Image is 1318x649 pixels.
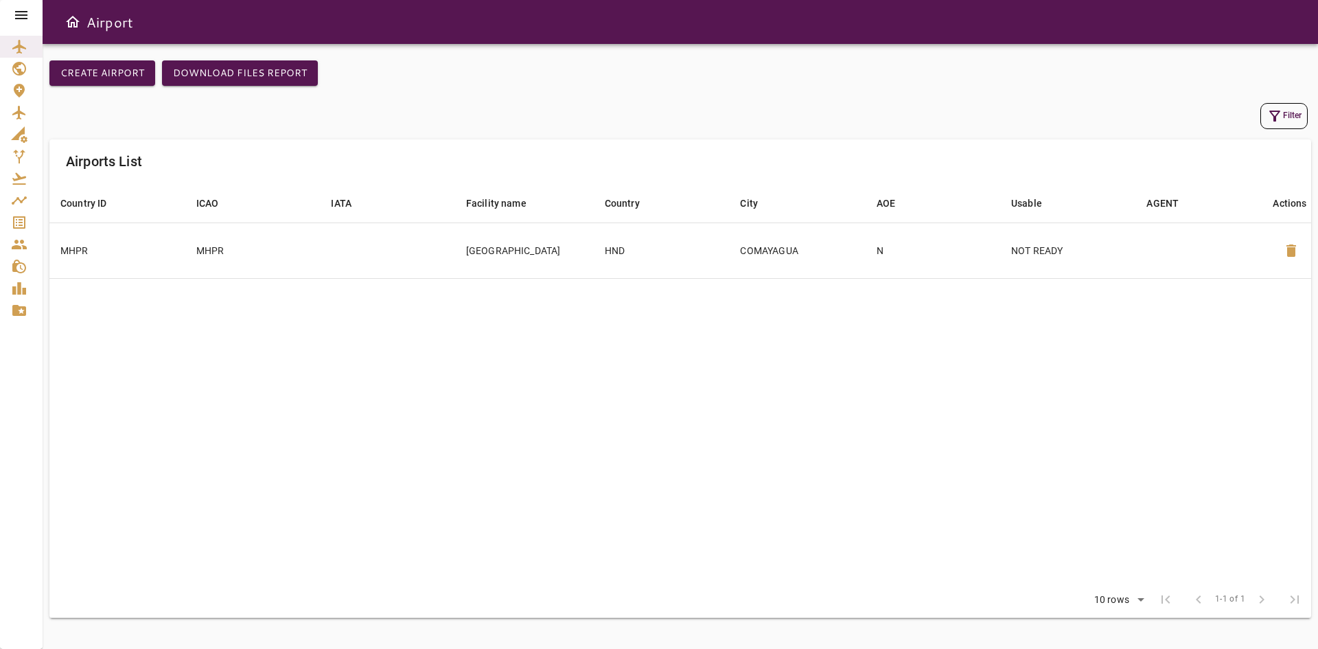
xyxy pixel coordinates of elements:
div: AGENT [1146,195,1179,212]
div: City [740,195,758,212]
td: COMAYAGUA [729,223,865,278]
span: Facility name [466,195,544,212]
div: 10 rows [1085,590,1149,611]
div: Country ID [60,195,107,212]
h6: Airport [86,11,133,33]
td: MHPR [185,223,321,278]
td: MHPR [49,223,185,278]
span: Next Page [1245,583,1278,616]
span: AGENT [1146,195,1196,212]
span: Country [605,195,658,212]
span: Country ID [60,195,125,212]
button: Download Files Report [162,60,318,86]
span: ICAO [196,195,237,212]
div: Facility name [466,195,527,212]
span: delete [1283,242,1299,259]
button: Filter [1260,103,1308,129]
div: ICAO [196,195,219,212]
span: IATA [331,195,369,212]
td: [GEOGRAPHIC_DATA] [455,223,594,278]
td: N [866,223,1000,278]
button: Delete Airport [1275,234,1308,267]
button: Open drawer [59,8,86,36]
div: IATA [331,195,351,212]
button: Create airport [49,60,155,86]
div: AOE [877,195,895,212]
span: City [740,195,776,212]
span: Previous Page [1182,583,1215,616]
span: First Page [1149,583,1182,616]
p: NOT READY [1011,244,1124,258]
td: HND [594,223,730,278]
div: 10 rows [1091,594,1133,606]
div: Country [605,195,640,212]
span: Usable [1011,195,1060,212]
div: Usable [1011,195,1042,212]
span: AOE [877,195,913,212]
h6: Airports List [66,150,142,172]
span: Last Page [1278,583,1311,616]
span: 1-1 of 1 [1215,593,1245,606]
